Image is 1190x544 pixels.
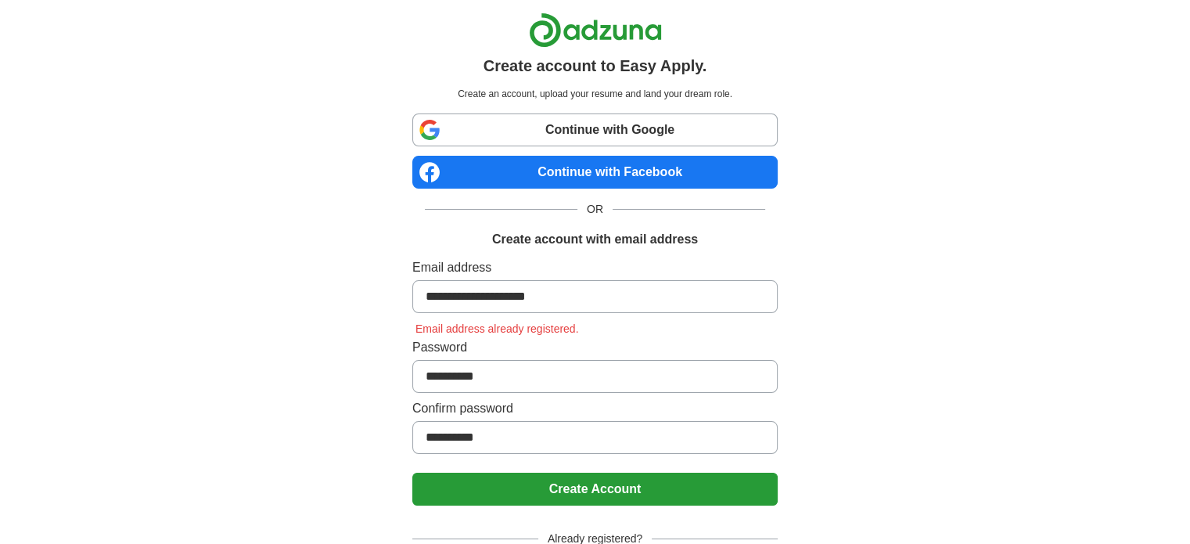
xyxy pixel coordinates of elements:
label: Password [412,338,778,357]
h1: Create account with email address [492,230,698,249]
label: Email address [412,258,778,277]
a: Continue with Facebook [412,156,778,189]
p: Create an account, upload your resume and land your dream role. [415,87,775,101]
img: Adzuna logo [529,13,662,48]
h1: Create account to Easy Apply. [484,54,707,77]
label: Confirm password [412,399,778,418]
button: Create Account [412,473,778,506]
a: Continue with Google [412,113,778,146]
span: Email address already registered. [412,322,582,335]
span: OR [577,201,613,218]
